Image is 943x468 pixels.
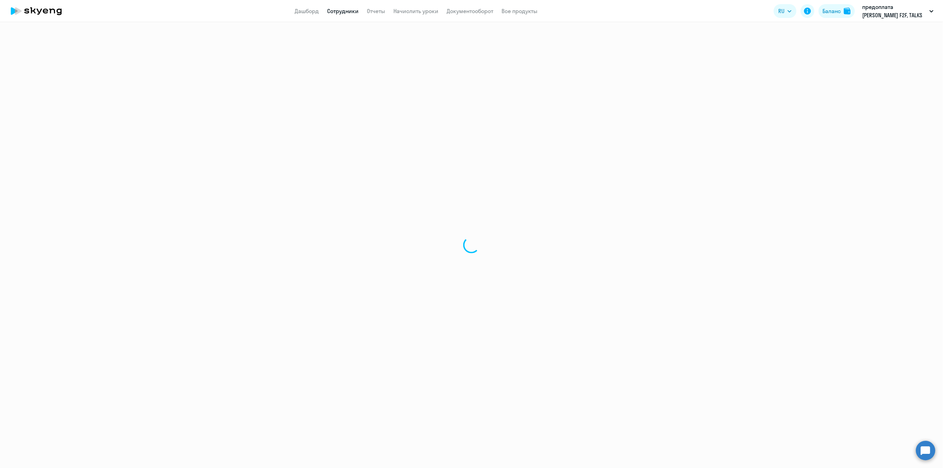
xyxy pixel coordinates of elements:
a: Отчеты [367,8,385,14]
button: Балансbalance [819,4,855,18]
a: Документооборот [447,8,493,14]
img: balance [844,8,851,14]
a: Сотрудники [327,8,359,14]
p: предоплата [PERSON_NAME] F2F, TALKS [DATE]-[DATE], НЛМК, ПАО [863,3,927,19]
span: RU [779,7,785,15]
button: предоплата [PERSON_NAME] F2F, TALKS [DATE]-[DATE], НЛМК, ПАО [859,3,937,19]
div: Баланс [823,7,841,15]
a: Все продукты [502,8,537,14]
a: Начислить уроки [393,8,438,14]
button: RU [774,4,797,18]
a: Дашборд [295,8,319,14]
